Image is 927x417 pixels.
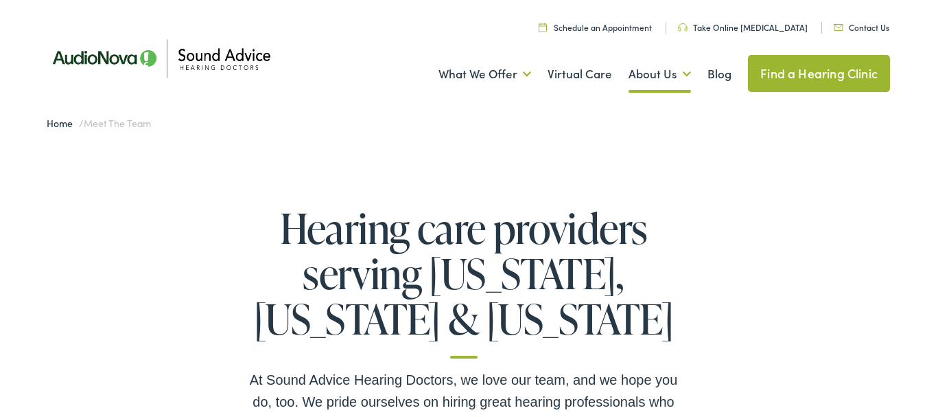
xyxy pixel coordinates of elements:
a: Contact Us [834,21,889,33]
a: Schedule an Appointment [539,21,652,33]
img: Headphone icon in a unique green color, suggesting audio-related services or features. [678,23,688,32]
a: What We Offer [438,49,531,100]
img: Calendar icon in a unique green color, symbolizing scheduling or date-related features. [539,23,547,32]
a: Virtual Care [548,49,612,100]
a: Take Online [MEDICAL_DATA] [678,21,808,33]
a: Blog [707,49,731,100]
span: Meet the Team [84,116,150,130]
img: Icon representing mail communication in a unique green color, indicative of contact or communicat... [834,24,843,31]
a: Home [47,116,79,130]
a: About Us [629,49,691,100]
span: / [47,116,150,130]
h1: Hearing care providers serving [US_STATE], [US_STATE] & [US_STATE] [244,205,683,359]
a: Find a Hearing Clinic [748,55,890,92]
